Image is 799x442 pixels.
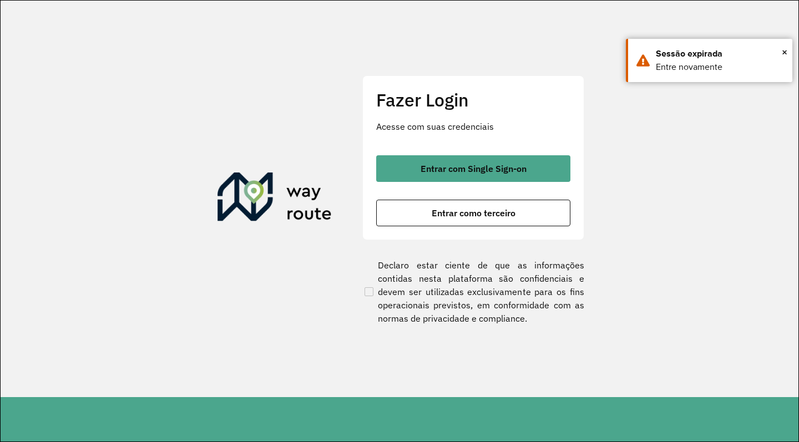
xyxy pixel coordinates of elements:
span: Entrar com Single Sign-on [421,164,527,173]
button: button [376,155,570,182]
span: Entrar como terceiro [432,209,515,217]
div: Sessão expirada [656,47,784,60]
label: Declaro estar ciente de que as informações contidas nesta plataforma são confidenciais e devem se... [362,258,584,325]
p: Acesse com suas credenciais [376,120,570,133]
img: Roteirizador AmbevTech [218,172,332,226]
button: button [376,200,570,226]
h2: Fazer Login [376,89,570,110]
button: Close [782,44,787,60]
div: Entre novamente [656,60,784,74]
span: × [782,44,787,60]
